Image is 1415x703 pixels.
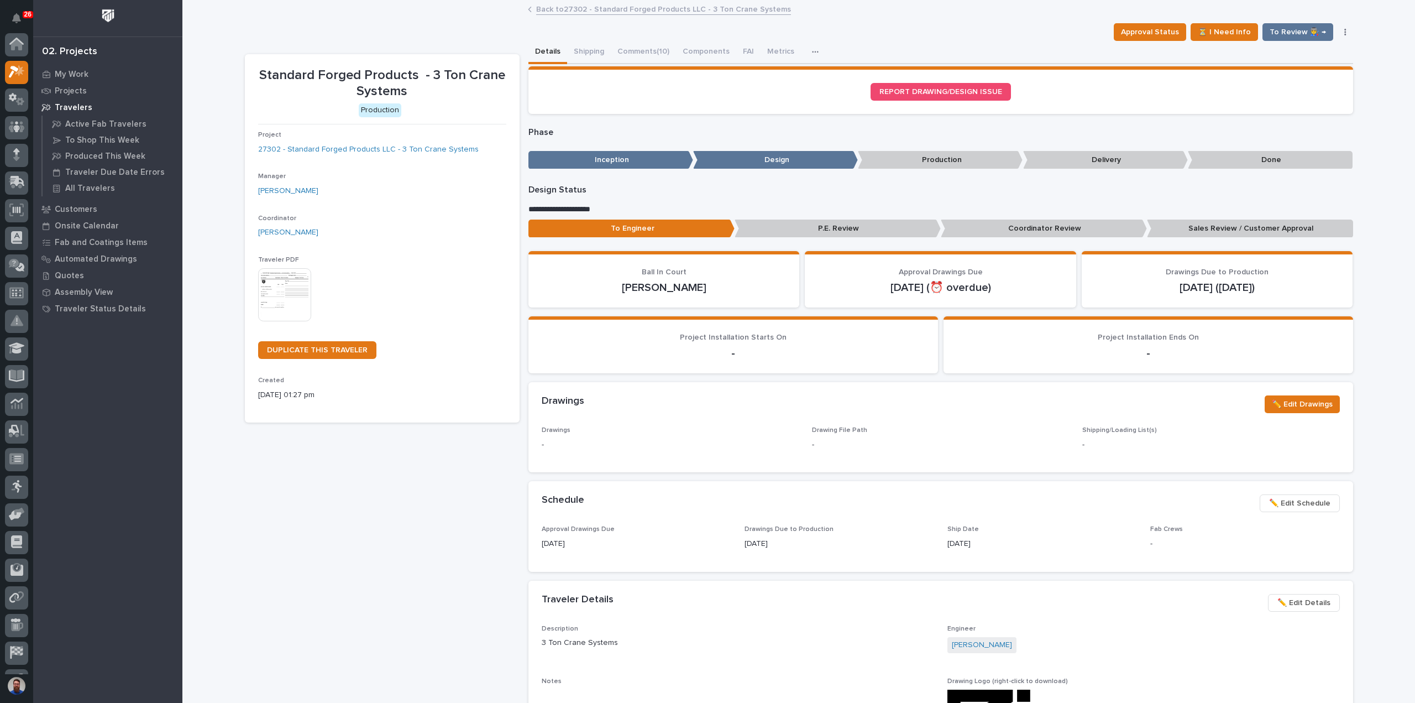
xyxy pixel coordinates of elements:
[1270,25,1326,39] span: To Review 👨‍🏭 →
[258,377,284,384] span: Created
[55,86,87,96] p: Projects
[567,41,611,64] button: Shipping
[43,116,182,132] a: Active Fab Travelers
[1082,427,1157,434] span: Shipping/Loading List(s)
[33,82,182,99] a: Projects
[55,205,97,215] p: Customers
[55,288,113,298] p: Assembly View
[879,88,1002,96] span: REPORT DRAWING/DESIGN ISSUE
[542,626,578,632] span: Description
[1098,334,1199,341] span: Project Installation Ends On
[1260,494,1340,512] button: ✏️ Edit Schedule
[735,220,941,238] p: P.E. Review
[542,494,584,507] h2: Schedule
[528,127,1353,138] p: Phase
[1191,23,1258,41] button: ⏳ I Need Info
[1262,23,1333,41] button: To Review 👨‍🏭 →
[1150,526,1183,533] span: Fab Crews
[528,151,693,169] p: Inception
[871,83,1011,101] a: REPORT DRAWING/DESIGN ISSUE
[258,215,296,222] span: Coordinator
[952,639,1012,651] a: [PERSON_NAME]
[258,227,318,238] a: [PERSON_NAME]
[65,136,139,145] p: To Shop This Week
[676,41,736,64] button: Components
[1150,538,1340,550] p: -
[812,439,814,451] p: -
[1268,594,1340,612] button: ✏️ Edit Details
[858,151,1023,169] p: Production
[33,300,182,317] a: Traveler Status Details
[258,389,506,401] p: [DATE] 01:27 pm
[258,67,506,100] p: Standard Forged Products - 3 Ton Crane Systems
[43,148,182,164] a: Produced This Week
[1272,398,1333,411] span: ✏️ Edit Drawings
[680,334,787,341] span: Project Installation Starts On
[542,637,934,649] p: 3 Ton Crane Systems
[736,41,761,64] button: FAI
[941,220,1147,238] p: Coordinator Review
[1277,596,1330,610] span: ✏️ Edit Details
[5,7,28,30] button: Notifications
[65,119,146,129] p: Active Fab Travelers
[5,674,28,697] button: users-avatar
[33,99,182,116] a: Travelers
[14,13,28,31] div: Notifications26
[33,234,182,251] a: Fab and Coatings Items
[542,347,925,360] p: -
[1147,220,1353,238] p: Sales Review / Customer Approval
[1166,268,1269,276] span: Drawings Due to Production
[542,526,615,533] span: Approval Drawings Due
[947,626,976,632] span: Engineer
[957,347,1340,360] p: -
[1188,151,1353,169] p: Done
[947,678,1068,685] span: Drawing Logo (right-click to download)
[745,538,934,550] p: [DATE]
[745,526,834,533] span: Drawings Due to Production
[947,526,979,533] span: Ship Date
[542,281,787,294] p: [PERSON_NAME]
[1082,439,1339,451] p: -
[542,538,731,550] p: [DATE]
[1198,25,1251,39] span: ⏳ I Need Info
[947,538,1137,550] p: [DATE]
[55,271,84,281] p: Quotes
[267,346,368,354] span: DUPLICATE THIS TRAVELER
[693,151,858,169] p: Design
[536,2,791,15] a: Back to27302 - Standard Forged Products LLC - 3 Ton Crane Systems
[258,341,376,359] a: DUPLICATE THIS TRAVELER
[818,281,1063,294] p: [DATE] (⏰ overdue)
[1269,497,1330,510] span: ✏️ Edit Schedule
[98,6,118,26] img: Workspace Logo
[24,11,32,18] p: 26
[65,168,165,178] p: Traveler Due Date Errors
[258,185,318,197] a: [PERSON_NAME]
[1121,25,1179,39] span: Approval Status
[65,184,115,194] p: All Travelers
[542,594,614,606] h2: Traveler Details
[812,427,867,434] span: Drawing File Path
[258,257,299,263] span: Traveler PDF
[55,70,88,80] p: My Work
[33,66,182,82] a: My Work
[43,132,182,148] a: To Shop This Week
[1114,23,1186,41] button: Approval Status
[899,268,983,276] span: Approval Drawings Due
[55,304,146,314] p: Traveler Status Details
[55,221,119,231] p: Onsite Calendar
[642,268,686,276] span: Ball In Court
[55,254,137,264] p: Automated Drawings
[542,678,562,685] span: Notes
[55,103,92,113] p: Travelers
[258,132,281,138] span: Project
[65,152,145,162] p: Produced This Week
[33,217,182,234] a: Onsite Calendar
[33,251,182,267] a: Automated Drawings
[33,284,182,300] a: Assembly View
[1023,151,1188,169] p: Delivery
[542,427,570,434] span: Drawings
[258,144,479,155] a: 27302 - Standard Forged Products LLC - 3 Ton Crane Systems
[1265,395,1340,413] button: ✏️ Edit Drawings
[55,238,148,248] p: Fab and Coatings Items
[542,439,799,451] p: -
